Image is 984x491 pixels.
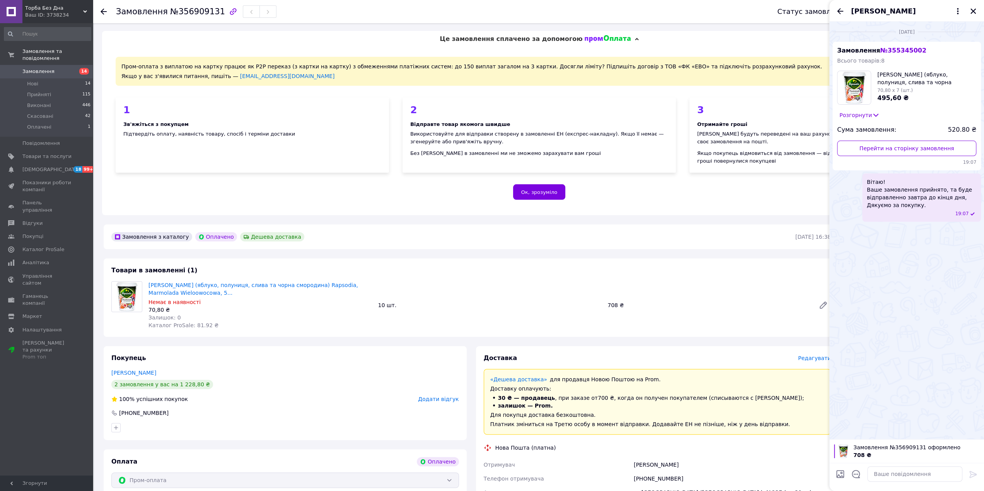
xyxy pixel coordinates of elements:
span: Замовлення та повідомлення [22,48,93,62]
span: 708 ₴ [853,452,871,458]
div: Доставку оплачують: [490,385,825,392]
span: Сума замовлення: [837,126,896,134]
button: Закрити [969,7,978,16]
div: [PERSON_NAME] будуть переведені на ваш рахунок за 24 години після того, як покупець забере своє з... [697,130,955,146]
span: Редагувати [798,355,831,361]
span: Вітаю! Ваше замовлення прийнято, та буде відправленно завтра до кінця дня, Дякуємо за покупку. [867,178,976,209]
span: № 355345002 [880,47,926,54]
span: Товари в замовленні (1) [111,267,198,274]
span: Панель управління [22,199,72,213]
span: Каталог ProSale [22,246,64,253]
img: evopay logo [585,35,631,43]
span: 520.80 ₴ [948,126,976,134]
input: Пошук [4,27,91,41]
span: [PERSON_NAME] [851,6,916,16]
span: 30 ₴ — продавець [498,395,555,401]
span: 446 [82,102,90,109]
span: Замовлення [22,68,55,75]
span: Оплата [111,458,137,465]
span: 14 [85,80,90,87]
span: Управління сайтом [22,273,72,287]
span: Немає в наявності [148,299,201,305]
span: Торба Без Дна [25,5,83,12]
div: Prom топ [22,353,72,360]
span: Аналітика [22,259,49,266]
span: Залишок: 0 [148,314,181,321]
span: Це замовлення сплачено за допомогою [440,35,582,42]
a: Перейти на сторінку замовлення [837,141,976,156]
span: Телефон отримувача [484,476,544,482]
span: Налаштування [22,326,62,333]
div: Оплачено [417,457,459,466]
div: [PERSON_NAME] [632,458,832,472]
div: [PHONE_NUMBER] [118,409,169,417]
div: Оплачено [195,232,237,241]
span: Доставка [484,354,517,362]
span: Отримувач [484,462,515,468]
a: Редагувати [815,297,831,313]
span: Покупець [111,354,146,362]
a: «Дешева доставка» [490,376,547,382]
span: Замовлення [837,47,926,54]
span: Всього товарів: 8 [837,58,885,64]
span: Замовлення №356909131 оформлено [853,443,979,451]
div: Платник зміниться на Третю особу в момент відправки. Додавайте ЕН не пізніше, ніж у день відправки. [490,420,825,428]
a: [EMAIL_ADDRESS][DOMAIN_NAME] [240,73,335,79]
b: Зв'яжіться з покупцем [123,121,189,127]
span: 18 [73,166,82,173]
div: [PHONE_NUMBER] [632,472,832,486]
div: успішних покупок [111,395,188,403]
span: Гаманець компанії [22,293,72,307]
div: 2 [410,105,668,115]
div: Нова Пошта (платна) [493,444,558,452]
div: Статус замовлення [777,8,848,15]
span: 70,80 x 7 (шт.) [877,88,913,93]
span: №356909131 [170,7,225,16]
div: 1 [123,105,381,115]
div: Для покупця доставка безкоштовна. [490,411,825,419]
span: Оплачені [27,124,51,131]
span: Каталог ProSale: 81.92 ₴ [148,322,218,328]
button: Відкрити шаблони відповідей [851,469,861,479]
div: Використовуйте для відправки створену в замовленні ЕН (експрес-накладну). Якщо її немає — згенеру... [410,130,668,146]
span: 100% [119,396,135,402]
div: Дешева доставка [240,232,304,241]
span: [PERSON_NAME] (яблуко, полуниця, слива та чорна смородина) Rapsodia, Marmolada Wieloowocowa, 5... [877,71,976,86]
span: 115 [82,91,90,98]
div: для продавця Новою Поштою на Prom. [490,375,825,383]
span: [DEMOGRAPHIC_DATA] [22,166,80,173]
div: Якщо покупець відмовиться від замовлення — відкличте посилку та скасуйте замовлення, щоб гроші по... [697,150,955,165]
div: Без [PERSON_NAME] в замовленні ми не зможемо зарахувати вам гроші [410,150,668,157]
span: Прийняті [27,91,51,98]
span: Замовлення [116,7,168,16]
span: Виконані [27,102,51,109]
div: Повернутися назад [101,8,107,15]
div: 708 ₴ [604,300,812,311]
img: Джем Фруктовий (яблуко, полуниця, слива та чорна смородина) Rapsodia, Marmolada Wieloowocowa, 5... [112,282,142,312]
span: Маркет [22,313,42,320]
span: Повідомлення [22,140,60,147]
span: Додати відгук [418,396,459,402]
span: 1 [88,124,90,131]
span: 42 [85,113,90,120]
div: Підтвердіть оплату, наявність товару, спосіб і терміни доставки [123,130,381,138]
button: Розгорнути [837,111,882,119]
div: Пром-оплата з виплатою на картку працює як P2P переказ (з картки на картку) з обмеженнями платіжн... [116,57,963,86]
div: 70,80 ₴ [148,306,372,314]
span: [PERSON_NAME] та рахунки [22,340,72,361]
span: 495,60 ₴ [877,94,909,102]
span: залишок — Prom. [498,403,553,409]
div: 2 замовлення у вас на 1 228,80 ₴ [111,380,213,389]
a: [PERSON_NAME] [111,370,156,376]
span: 99+ [82,166,95,173]
b: Відправте товар якомога швидше [410,121,510,127]
div: 3 [697,105,955,115]
span: Нові [27,80,38,87]
div: Ваш ID: 3738234 [25,12,93,19]
span: Товари та послуги [22,153,72,160]
button: Назад [836,7,845,16]
b: Отримайте гроші [697,121,747,127]
time: [DATE] 16:38 [795,234,831,240]
span: 19:07 01.08.2025 [837,159,976,166]
div: Замовлення з каталогу [111,232,192,241]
